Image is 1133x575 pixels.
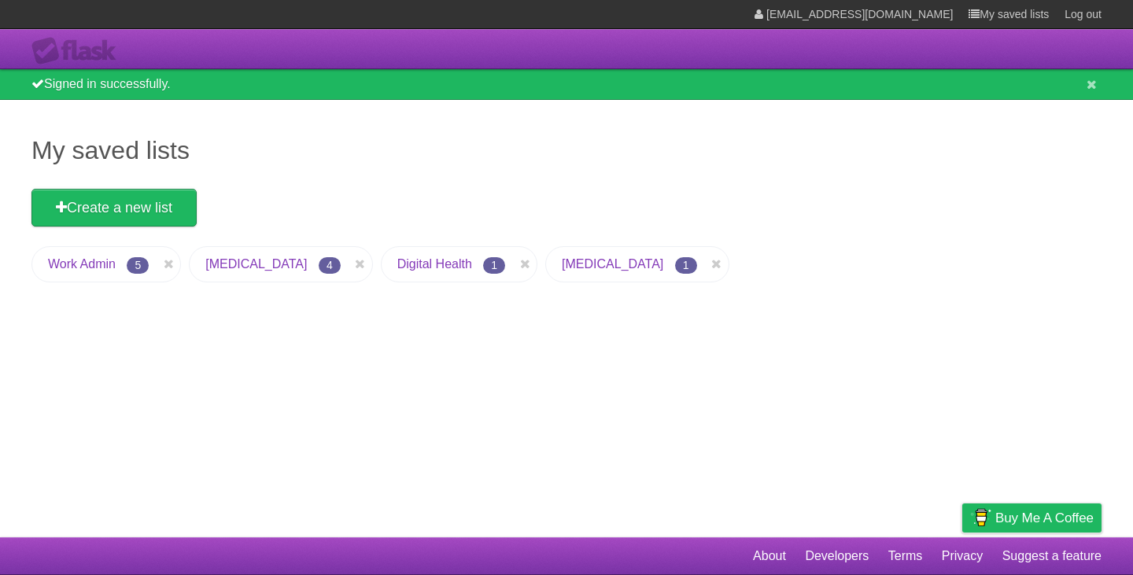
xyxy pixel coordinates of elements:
[31,37,126,65] div: Flask
[48,257,116,271] a: Work Admin
[942,541,983,571] a: Privacy
[675,257,697,274] span: 1
[962,503,1102,533] a: Buy me a coffee
[31,189,197,227] a: Create a new list
[31,131,1102,169] h1: My saved lists
[483,257,505,274] span: 1
[319,257,341,274] span: 4
[205,257,307,271] a: [MEDICAL_DATA]
[970,504,991,531] img: Buy me a coffee
[888,541,923,571] a: Terms
[127,257,149,274] span: 5
[805,541,869,571] a: Developers
[1002,541,1102,571] a: Suggest a feature
[753,541,786,571] a: About
[397,257,472,271] a: Digital Health
[995,504,1094,532] span: Buy me a coffee
[562,257,663,271] a: [MEDICAL_DATA]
